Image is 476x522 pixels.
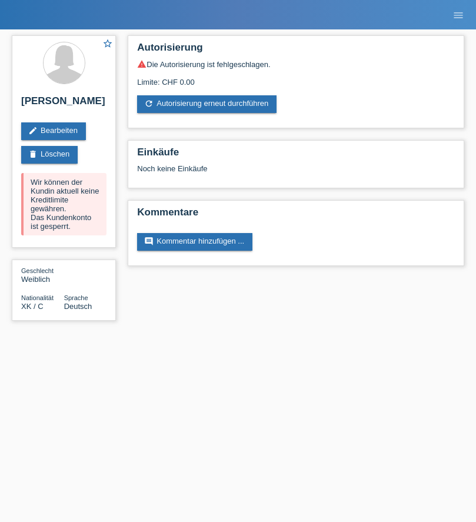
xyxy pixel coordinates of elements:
i: delete [28,149,38,159]
a: menu [447,11,470,18]
div: Wir können der Kundin aktuell keine Kreditlimite gewähren. Das Kundenkonto ist gesperrt. [21,173,106,235]
h2: Einkäufe [137,147,455,164]
a: star_border [102,38,113,51]
a: deleteLöschen [21,146,78,164]
h2: Kommentare [137,207,455,224]
a: commentKommentar hinzufügen ... [137,233,252,251]
div: Die Autorisierung ist fehlgeschlagen. [137,59,455,69]
i: edit [28,126,38,135]
h2: Autorisierung [137,42,455,59]
span: Deutsch [64,302,92,311]
div: Noch keine Einkäufe [137,164,455,182]
i: warning [137,59,147,69]
i: star_border [102,38,113,49]
a: editBearbeiten [21,122,86,140]
span: Geschlecht [21,267,54,274]
i: menu [452,9,464,21]
div: Weiblich [21,266,64,284]
span: Kosovo / C / 08.09.1974 [21,302,44,311]
div: Limite: CHF 0.00 [137,69,455,87]
span: Sprache [64,294,88,301]
span: Nationalität [21,294,54,301]
i: refresh [144,99,154,108]
i: comment [144,237,154,246]
h2: [PERSON_NAME] [21,95,106,113]
a: refreshAutorisierung erneut durchführen [137,95,277,113]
